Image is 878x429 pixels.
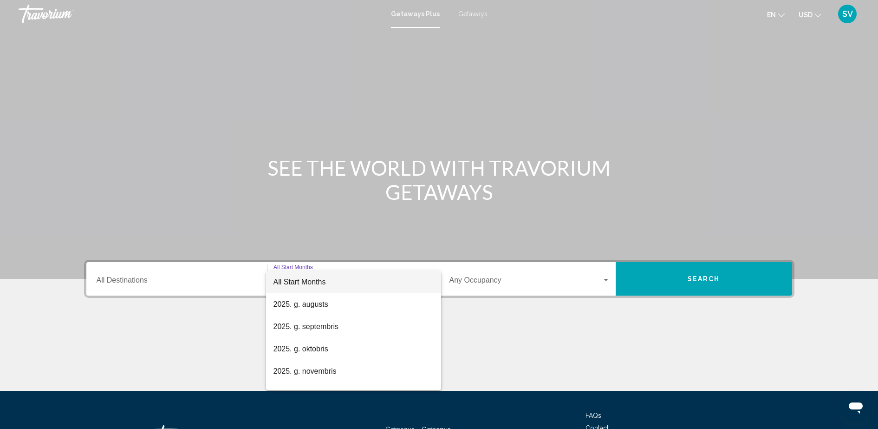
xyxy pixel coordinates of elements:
[273,383,434,405] span: 2025. g. decembris
[273,316,434,338] span: 2025. g. septembris
[273,293,434,316] span: 2025. g. augusts
[273,360,434,383] span: 2025. g. novembris
[273,338,434,360] span: 2025. g. oktobris
[841,392,871,422] iframe: Poga, lai palaistu ziņojumapmaiņas logu
[273,278,326,286] span: All Start Months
